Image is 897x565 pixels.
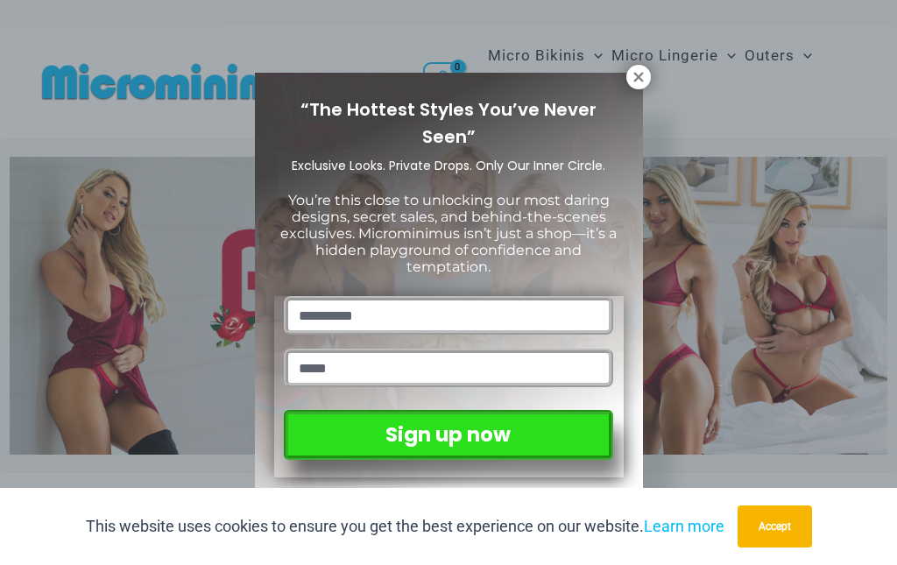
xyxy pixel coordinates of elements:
[280,192,617,276] span: You’re this close to unlocking our most daring designs, secret sales, and behind-the-scenes exclu...
[86,513,724,540] p: This website uses cookies to ensure you get the best experience on our website.
[626,65,651,89] button: Close
[284,410,612,460] button: Sign up now
[644,517,724,535] a: Learn more
[738,505,812,547] button: Accept
[292,157,605,174] span: Exclusive Looks. Private Drops. Only Our Inner Circle.
[300,97,597,149] span: “The Hottest Styles You’ve Never Seen”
